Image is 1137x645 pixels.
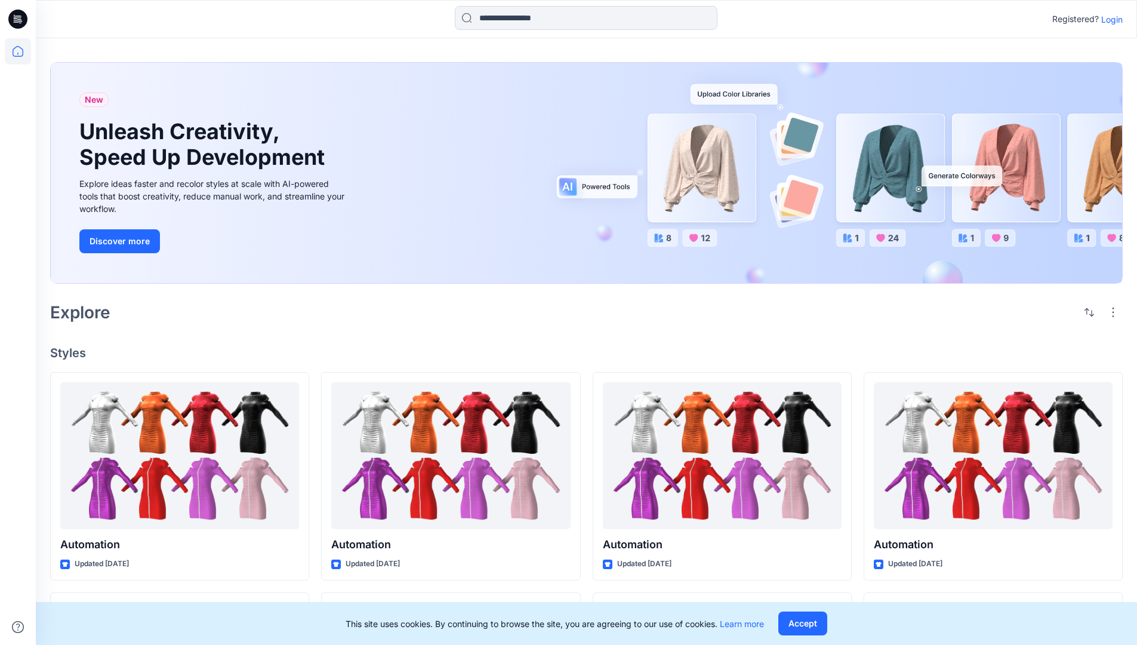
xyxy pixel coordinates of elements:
[346,558,400,570] p: Updated [DATE]
[888,558,942,570] p: Updated [DATE]
[331,382,570,530] a: Automation
[60,382,299,530] a: Automation
[874,382,1113,530] a: Automation
[50,346,1123,360] h4: Styles
[50,303,110,322] h2: Explore
[1101,13,1123,26] p: Login
[874,536,1113,553] p: Automation
[79,119,330,170] h1: Unleash Creativity, Speed Up Development
[331,536,570,553] p: Automation
[1052,12,1099,26] p: Registered?
[60,536,299,553] p: Automation
[720,619,764,629] a: Learn more
[346,618,764,630] p: This site uses cookies. By continuing to browse the site, you are agreeing to our use of cookies.
[75,558,129,570] p: Updated [DATE]
[79,229,348,253] a: Discover more
[79,229,160,253] button: Discover more
[603,382,842,530] a: Automation
[603,536,842,553] p: Automation
[85,93,103,107] span: New
[617,558,671,570] p: Updated [DATE]
[778,612,827,635] button: Accept
[79,177,348,215] div: Explore ideas faster and recolor styles at scale with AI-powered tools that boost creativity, red...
